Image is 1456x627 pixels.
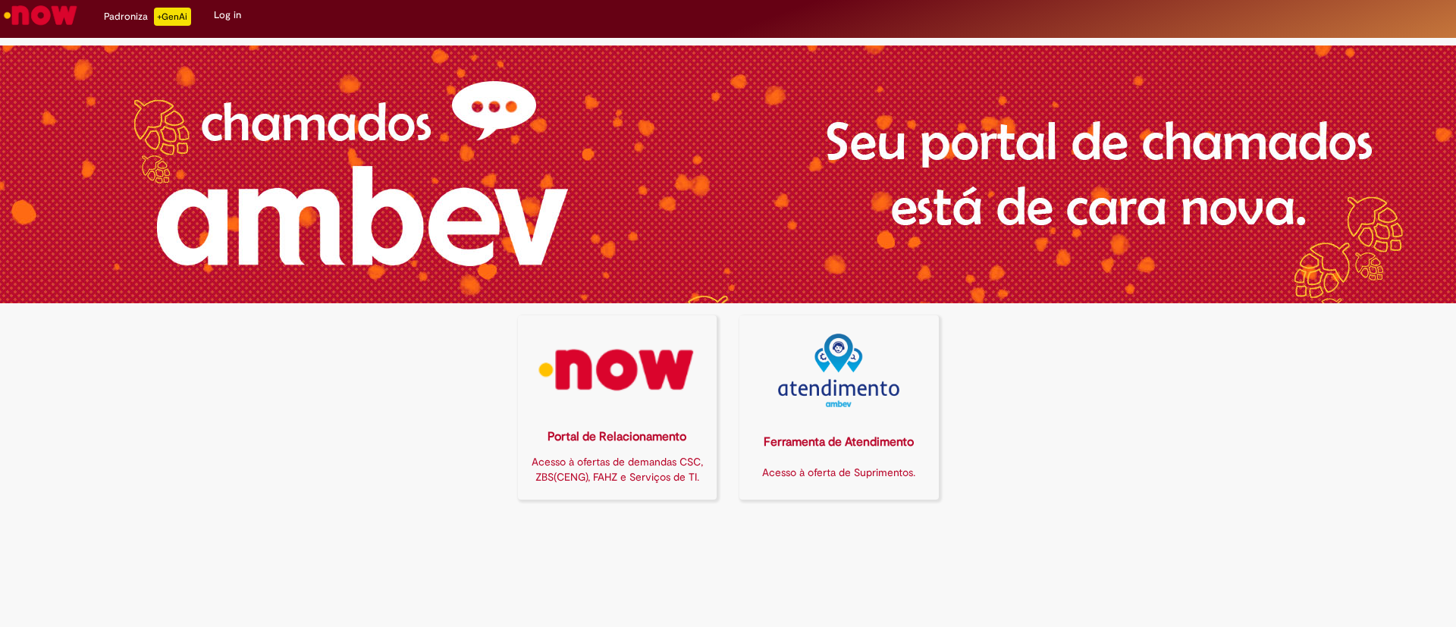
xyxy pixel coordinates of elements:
div: Acesso à ofertas de demandas CSC, ZBS(CENG), FAHZ e Serviços de TI. [527,454,708,484]
div: Portal de Relacionamento [527,428,708,446]
div: Ferramenta de Atendimento [748,434,930,451]
a: Ferramenta de Atendimento Acesso à oferta de Suprimentos. [739,315,939,500]
p: +GenAi [154,8,191,26]
a: Portal de Relacionamento Acesso à ofertas de demandas CSC, ZBS(CENG), FAHZ e Serviços de TI. [518,315,717,500]
div: Acesso à oferta de Suprimentos. [748,465,930,480]
div: Padroniza [104,8,191,26]
img: logo_atentdimento.png [778,334,899,407]
img: logo_now.png [527,334,707,407]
